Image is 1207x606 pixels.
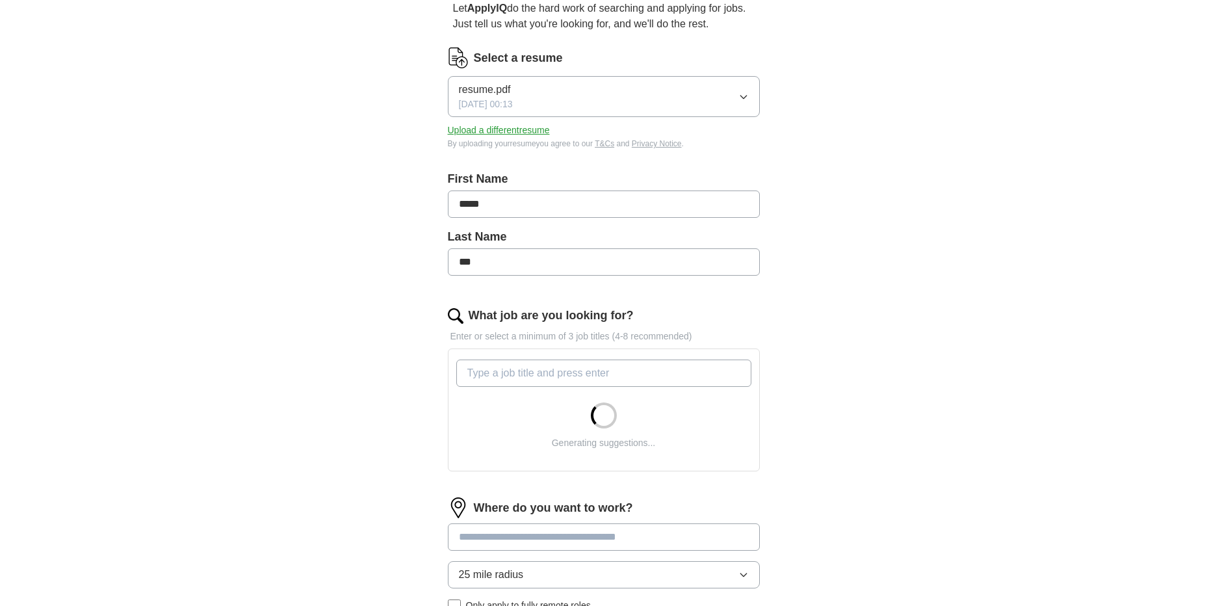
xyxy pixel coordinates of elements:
span: 25 mile radius [459,567,524,583]
a: T&Cs [595,139,614,148]
div: By uploading your resume you agree to our and . [448,138,760,150]
a: Privacy Notice [632,139,682,148]
img: CV Icon [448,47,469,68]
p: Enter or select a minimum of 3 job titles (4-8 recommended) [448,330,760,343]
strong: ApplyIQ [467,3,507,14]
div: Generating suggestions... [552,436,656,450]
label: First Name [448,170,760,188]
span: resume.pdf [459,82,511,98]
label: Select a resume [474,49,563,67]
img: location.png [448,497,469,518]
span: [DATE] 00:13 [459,98,513,111]
button: resume.pdf[DATE] 00:13 [448,76,760,117]
label: Last Name [448,228,760,246]
label: What job are you looking for? [469,307,634,324]
img: search.png [448,308,463,324]
button: Upload a differentresume [448,124,550,137]
label: Where do you want to work? [474,499,633,517]
input: Type a job title and press enter [456,360,751,387]
button: 25 mile radius [448,561,760,588]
